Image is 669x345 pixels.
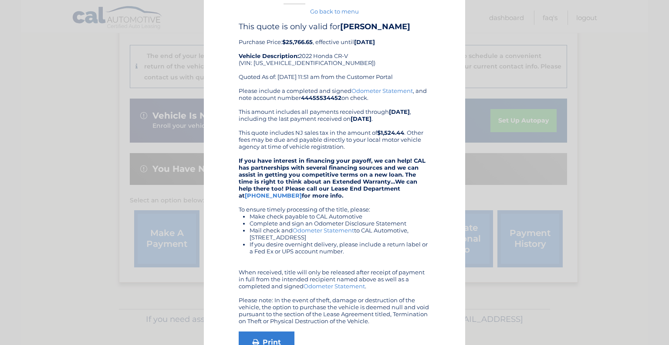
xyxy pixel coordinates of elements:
[301,94,341,101] b: 44455534452
[239,52,299,59] strong: Vehicle Description:
[293,227,354,234] a: Odometer Statement
[354,38,375,45] b: [DATE]
[239,22,430,31] h4: This quote is only valid for
[245,192,302,199] a: [PHONE_NUMBER]
[250,241,430,255] li: If you desire overnight delivery, please include a return label or a Fed Ex or UPS account number.
[250,227,430,241] li: Mail check and to CAL Automotive, [STREET_ADDRESS]
[250,213,430,220] li: Make check payable to CAL Automotive
[239,157,426,199] strong: If you have interest in financing your payoff, we can help! CAL has partnerships with several fin...
[351,87,413,94] a: Odometer Statement
[351,115,372,122] b: [DATE]
[310,8,359,15] a: Go back to menu
[250,220,430,227] li: Complete and sign an Odometer Disclosure Statement
[304,283,365,290] a: Odometer Statement
[282,38,313,45] b: $25,766.65
[340,22,410,31] b: [PERSON_NAME]
[239,87,430,325] div: Please include a completed and signed , and note account number on check. This amount includes al...
[239,22,430,87] div: Purchase Price: , effective until 2022 Honda CR-V (VIN: [US_VEHICLE_IDENTIFICATION_NUMBER]) Quote...
[389,108,410,115] b: [DATE]
[377,129,404,136] b: $1,524.44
